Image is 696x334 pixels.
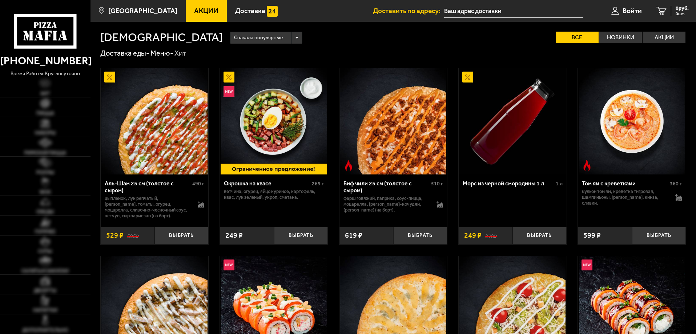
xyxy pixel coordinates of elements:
p: бульон том ям, креветка тигровая, шампиньоны, [PERSON_NAME], кинза, сливки. [582,189,668,206]
label: Все [556,32,599,43]
span: 0 руб. [676,6,689,11]
p: ветчина, огурец, яйцо куриное, картофель, квас, лук зеленый, укроп, сметана. [224,189,324,200]
span: Десерты [34,288,56,293]
img: Акционный [104,72,115,83]
span: 249 ₽ [225,232,243,239]
span: WOK [40,190,51,195]
a: Доставка еды- [100,49,149,57]
div: Окрошка на квасе [224,180,310,187]
span: Роллы [36,170,54,175]
a: Острое блюдоБиф чили 25 см (толстое с сыром) [339,68,447,174]
div: Морс из черной смородины 1 л [463,180,554,187]
img: Аль-Шам 25 см (толстое с сыром) [101,68,208,174]
button: Выбрать [274,227,328,245]
span: 599 ₽ [583,232,601,239]
span: 0 шт. [676,12,689,16]
span: Напитки [33,308,57,313]
a: Острое блюдоТом ям с креветками [578,68,686,174]
span: 529 ₽ [106,232,124,239]
button: Выбрать [393,227,447,245]
span: Акции [194,7,218,14]
label: Новинки [599,32,642,43]
span: [GEOGRAPHIC_DATA] [108,7,177,14]
span: 1 л [556,181,563,187]
img: Акционный [462,72,473,83]
s: 595 ₽ [127,232,139,239]
img: Окрошка на квасе [221,68,327,174]
a: АкционныйАль-Шам 25 см (толстое с сыром) [101,68,209,174]
a: АкционныйМорс из черной смородины 1 л [459,68,567,174]
span: Салаты и закуски [21,269,69,274]
a: Меню- [150,49,173,57]
span: Доставка [235,7,265,14]
span: Доставить по адресу: [373,7,444,14]
input: Ваш адрес доставки [444,4,583,18]
h1: [DEMOGRAPHIC_DATA] [100,32,223,43]
span: Римская пицца [24,150,66,156]
span: 510 г [431,181,443,187]
span: Обеды [36,209,54,214]
div: Биф чили 25 см (толстое с сыром) [343,180,430,194]
span: Войти [623,7,642,14]
div: Аль-Шам 25 см (толстое с сыром) [105,180,191,194]
button: Выбрать [154,227,208,245]
img: Новинка [224,259,234,270]
span: 490 г [192,181,204,187]
label: Акции [643,32,685,43]
div: Хит [174,49,186,58]
img: 15daf4d41897b9f0e9f617042186c801.svg [267,6,278,17]
a: АкционныйНовинкаОкрошка на квасе [220,68,328,174]
div: Том ям с креветками [582,180,668,187]
span: 265 г [312,181,324,187]
span: Сначала популярные [234,31,283,45]
img: Острое блюдо [343,160,354,171]
p: фарш говяжий, паприка, соус-пицца, моцарелла, [PERSON_NAME]-кочудян, [PERSON_NAME] (на борт). [343,196,430,213]
img: Том ям с креветками [579,68,685,174]
span: Горячее [35,229,56,234]
img: Новинка [582,259,592,270]
button: Выбрать [632,227,686,245]
img: Биф чили 25 см (толстое с сыром) [340,68,446,174]
span: 619 ₽ [345,232,362,239]
span: Дополнительно [22,328,68,333]
span: Наборы [35,130,56,136]
span: Пицца [36,111,54,116]
span: Хит [40,91,50,96]
span: Супы [38,249,52,254]
p: цыпленок, лук репчатый, [PERSON_NAME], томаты, огурец, моцарелла, сливочно-чесночный соус, кетчуп... [105,196,191,219]
img: Острое блюдо [582,160,592,171]
button: Выбрать [512,227,566,245]
s: 278 ₽ [485,232,497,239]
span: 249 ₽ [464,232,482,239]
img: Новинка [224,86,234,97]
img: Акционный [224,72,234,83]
span: 360 г [670,181,682,187]
img: Морс из черной смородины 1 л [459,68,566,174]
